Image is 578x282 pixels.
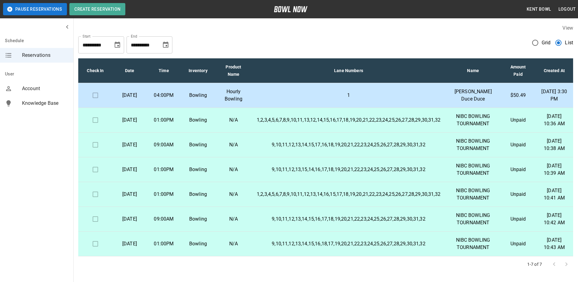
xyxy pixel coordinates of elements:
[111,39,123,51] button: Choose date, selected date is Oct 5, 2025
[220,88,247,103] p: Hourly Bowling
[257,116,440,124] p: 1,2,3,4,5,6,7,8,9,10,11,13,12,14,15,16,17,18,19,20,21,22,23,24,25,26,27,28,29,30,31,32
[562,25,573,31] label: View
[22,100,68,107] span: Knowledge Base
[540,187,568,202] p: [DATE] 10:41 AM
[117,92,142,99] p: [DATE]
[112,58,147,83] th: Date
[524,4,554,15] button: Kent Bowl
[69,3,125,15] button: Create Reservation
[220,215,247,223] p: N/A
[117,166,142,173] p: [DATE]
[257,240,440,247] p: 9,10,11,12,13,14,15,16,18,17,19,20,21,22,23,24,25,26,27,28,29,30,31,32
[78,58,112,83] th: Check In
[506,116,531,124] p: Unpaid
[527,261,542,267] p: 1-7 of 7
[152,92,176,99] p: 04:00PM
[220,116,247,124] p: N/A
[117,215,142,223] p: [DATE]
[536,58,573,83] th: Created At
[540,236,568,251] p: [DATE] 10:43 AM
[186,215,210,223] p: Bowling
[117,116,142,124] p: [DATE]
[220,191,247,198] p: N/A
[274,6,307,12] img: logo
[450,187,496,202] p: NIBC BOWLING TOURNAMENT
[117,191,142,198] p: [DATE]
[501,58,536,83] th: Amount Paid
[257,141,440,148] p: 9,10,11,12,13,14,15,17,16,18,19,20,21,22,23,24,25,26,27,28,29,30,31,32
[506,92,531,99] p: $50.49
[152,166,176,173] p: 01:00PM
[117,240,142,247] p: [DATE]
[450,113,496,127] p: NIBC BOWLING TOURNAMENT
[252,58,445,83] th: Lane Numbers
[540,212,568,226] p: [DATE] 10:42 AM
[152,215,176,223] p: 09:00AM
[186,166,210,173] p: Bowling
[450,88,496,103] p: [PERSON_NAME] Duce Duce
[152,191,176,198] p: 01:00PM
[22,52,68,59] span: Reservations
[506,166,531,173] p: Unpaid
[450,137,496,152] p: NIBC BOWLING TOURNAMENT
[565,39,573,46] span: List
[186,116,210,124] p: Bowling
[450,162,496,177] p: NIBC BOWLING TOURNAMENT
[506,141,531,148] p: Unpaid
[506,191,531,198] p: Unpaid
[445,58,501,83] th: Name
[540,113,568,127] p: [DATE] 10:36 AM
[257,215,440,223] p: 9,10,11,12,13,14,15,16,17,18,19,20,21,22,23,24,25,26,27,28,29,30,31,32
[540,162,568,177] p: [DATE] 10:39 AM
[556,4,578,15] button: Logout
[186,240,210,247] p: Bowling
[220,240,247,247] p: N/A
[450,212,496,226] p: NIBC BOWLING TOURNAMENT
[147,58,181,83] th: Time
[257,191,440,198] p: 1,2,3,4,5,6,7,8,9,10,11,12,13,14,16,15,17,18,19,20,21,22,23,24,25,26,27,28,29,30,31,32
[22,85,68,92] span: Account
[152,116,176,124] p: 01:00PM
[220,166,247,173] p: N/A
[506,215,531,223] p: Unpaid
[3,3,67,15] button: Pause Reservations
[160,39,172,51] button: Choose date, selected date is Nov 5, 2025
[540,88,568,103] p: [DATE] 3:30 PM
[542,39,551,46] span: Grid
[220,141,247,148] p: N/A
[540,137,568,152] p: [DATE] 10:38 AM
[186,92,210,99] p: Bowling
[450,236,496,251] p: NIBC BOWLING TOURNAMENT
[506,240,531,247] p: Unpaid
[215,58,252,83] th: Product Name
[152,141,176,148] p: 09:00AM
[186,141,210,148] p: Bowling
[117,141,142,148] p: [DATE]
[152,240,176,247] p: 01:00PM
[186,191,210,198] p: Bowling
[257,92,440,99] p: 1
[181,58,215,83] th: Inventory
[257,166,440,173] p: 9,10,11,12,13,15,14,16,17,18,19,20,21,22,23,24,25,26,27,28,29,30,31,32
